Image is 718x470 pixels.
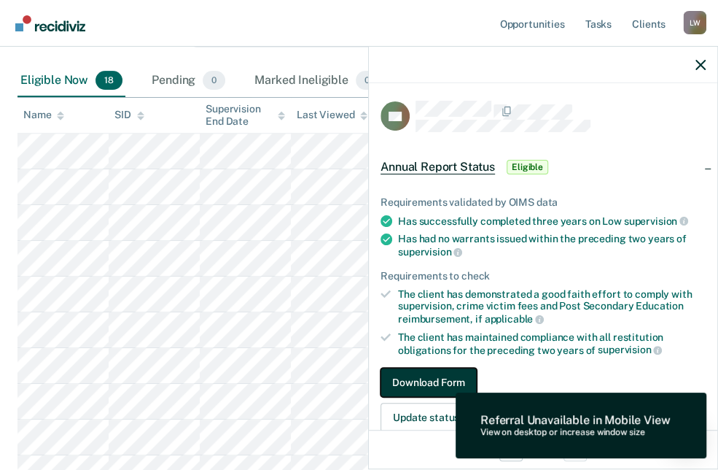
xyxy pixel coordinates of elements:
span: supervision [398,246,462,258]
div: Supervision End Date [206,103,285,128]
div: SID [114,109,144,121]
div: Annual Report StatusEligible [369,144,717,190]
div: The client has demonstrated a good faith effort to comply with supervision, crime victim fees and... [398,288,706,325]
span: 0 [203,71,225,90]
div: Has successfully completed three years on Low [398,215,706,228]
span: supervision [598,344,662,355]
button: Update status [381,403,483,432]
span: supervision [624,215,688,227]
div: Last Viewed [297,109,367,121]
div: Requirements validated by OIMS data [381,196,706,209]
button: Download Form [381,368,477,397]
div: The client has maintained compliance with all restitution obligations for the preceding two years of [398,331,706,356]
span: 18 [95,71,122,90]
img: Recidiviz [15,15,85,31]
div: Pending [149,65,228,97]
span: Eligible [507,160,548,174]
span: applicable [485,313,544,325]
div: Requirements to check [381,270,706,282]
span: Annual Report Status [381,160,495,174]
div: Referral Unavailable in Mobile View [480,413,670,427]
div: Has had no warrants issued within the preceding two years of [398,233,706,258]
div: Marked Ineligible [251,65,381,97]
div: Name [23,109,64,121]
span: 0 [356,71,378,90]
div: Eligible Now [17,65,125,97]
div: View on desktop or increase window size [480,428,670,438]
div: L W [683,11,706,34]
button: Profile dropdown button [683,11,706,34]
a: Navigate to form link [381,368,706,397]
div: 18 / 18 [369,430,717,469]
